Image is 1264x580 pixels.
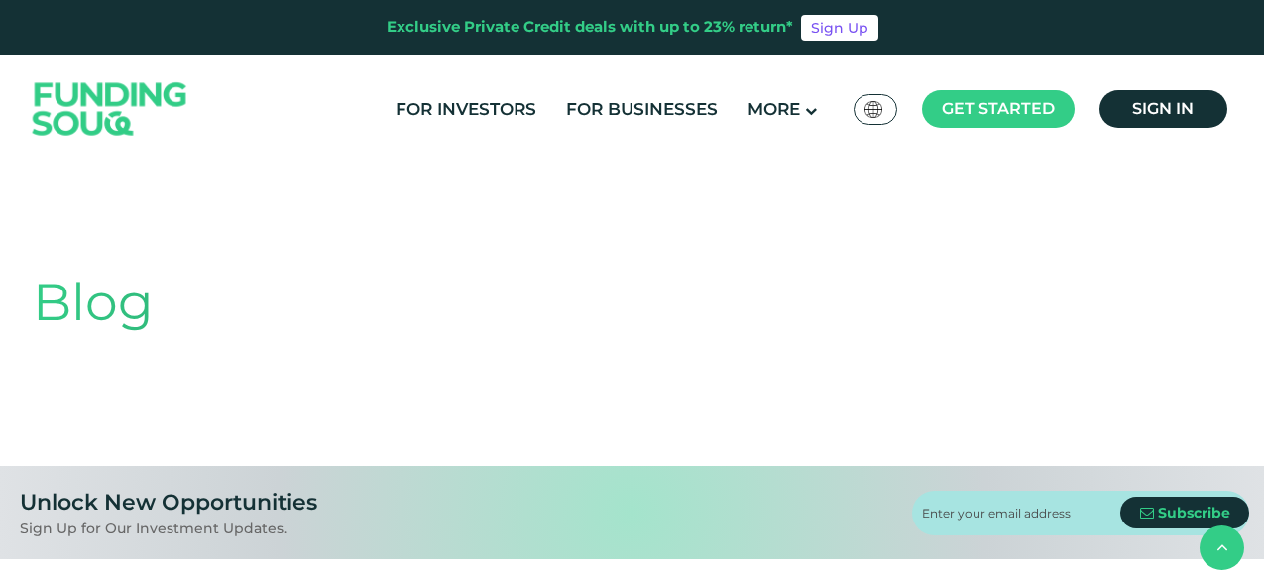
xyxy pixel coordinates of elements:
input: Enter your email address [922,491,1120,535]
img: Logo [13,59,207,160]
h1: Blog [33,272,1232,333]
span: Get started [942,99,1055,118]
div: Sign Up for Our Investment Updates. [20,519,317,539]
div: Unlock New Opportunities [20,486,317,519]
img: SA Flag [864,101,882,118]
button: back [1200,525,1244,570]
div: Exclusive Private Credit deals with up to 23% return* [387,16,793,39]
button: Subscribe [1120,497,1249,528]
a: Sign in [1099,90,1227,128]
a: For Investors [391,93,541,126]
a: For Businesses [561,93,723,126]
span: Sign in [1132,99,1194,118]
span: More [747,99,800,119]
a: Sign Up [801,15,878,41]
span: Subscribe [1158,504,1230,522]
